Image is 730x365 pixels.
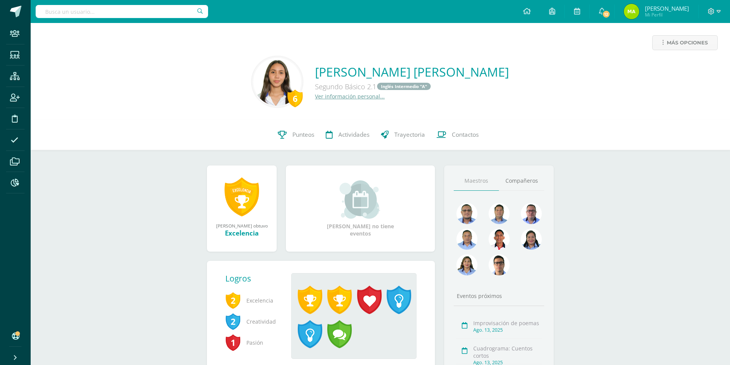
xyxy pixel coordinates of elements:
[225,311,279,332] span: Creatividad
[225,334,241,351] span: 1
[431,119,484,150] a: Contactos
[521,203,542,224] img: 30ea9b988cec0d4945cca02c4e803e5a.png
[624,4,639,19] img: 6b1e82ac4bc77c91773989d943013bd5.png
[287,90,303,107] div: 6
[340,180,381,219] img: event_small.png
[645,5,689,12] span: [PERSON_NAME]
[253,58,301,106] img: 2700dd8fef557d126bcc6136890f5992.png
[489,254,510,275] img: b3275fa016b95109afc471d3b448d7ac.png
[215,229,269,237] div: Excelencia
[315,93,385,100] a: Ver información personal...
[225,313,241,330] span: 2
[375,119,431,150] a: Trayectoria
[225,332,279,353] span: Pasión
[272,119,320,150] a: Punteos
[667,36,708,50] span: Más opciones
[645,11,689,18] span: Mi Perfil
[225,290,279,311] span: Excelencia
[456,203,477,224] img: 99962f3fa423c9b8099341731b303440.png
[456,229,477,250] img: 2efff582389d69505e60b50fc6d5bd41.png
[521,229,542,250] img: 4a7f7f1a360f3d8e2a3425f4c4febaf9.png
[225,291,241,309] span: 2
[338,131,369,139] span: Actividades
[315,64,509,80] a: [PERSON_NAME] [PERSON_NAME]
[394,131,425,139] span: Trayectoria
[489,229,510,250] img: 89a3ce4a01dc90e46980c51de3177516.png
[322,180,399,237] div: [PERSON_NAME] no tiene eventos
[225,273,285,284] div: Logros
[489,203,510,224] img: 2ac039123ac5bd71a02663c3aa063ac8.png
[454,292,544,300] div: Eventos próximos
[473,319,542,327] div: Improvisación de poemas
[215,223,269,229] div: [PERSON_NAME] obtuvo
[36,5,208,18] input: Busca un usuario...
[473,345,542,359] div: Cuadrograma: Cuentos cortos
[452,131,479,139] span: Contactos
[456,254,477,275] img: 72fdff6db23ea16c182e3ba03ce826f1.png
[315,80,509,93] div: Segundo Básico 2.1
[320,119,375,150] a: Actividades
[473,327,542,333] div: Ago. 13, 2025
[454,171,499,191] a: Maestros
[652,35,718,50] a: Más opciones
[602,10,610,18] span: 12
[292,131,314,139] span: Punteos
[377,83,431,90] a: Inglés Intermedio "A"
[499,171,544,191] a: Compañeros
